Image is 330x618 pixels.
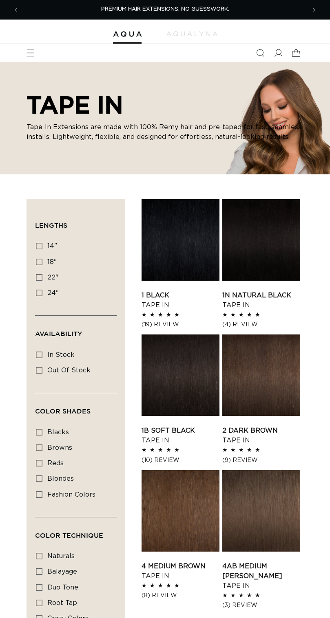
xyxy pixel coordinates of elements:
h2: TAPE IN [27,90,303,119]
span: 14" [47,243,57,249]
summary: Lengths (0 selected) [35,207,117,237]
span: Lengths [35,222,67,229]
a: 1 Black Tape In [142,290,219,310]
img: aqualyna.com [166,31,217,36]
span: root tap [47,600,77,606]
summary: Availability (0 selected) [35,316,117,345]
button: Next announcement [305,1,323,19]
span: duo tone [47,584,78,591]
span: browns [47,444,72,451]
span: PREMIUM HAIR EXTENSIONS. NO GUESSWORK. [101,7,229,12]
summary: Color Shades (0 selected) [35,393,117,422]
img: Aqua Hair Extensions [113,31,142,37]
span: blondes [47,475,74,482]
button: Previous announcement [7,1,25,19]
span: balayage [47,568,77,575]
span: 18" [47,259,57,265]
summary: Menu [22,44,40,62]
a: 1B Soft Black Tape In [142,426,219,445]
a: 1N Natural Black Tape In [222,290,300,310]
span: Color Technique [35,532,103,539]
span: Availability [35,330,82,337]
span: Color Shades [35,407,91,415]
span: 22" [47,274,58,281]
a: 4AB Medium [PERSON_NAME] Tape In [222,561,300,591]
span: naturals [47,553,75,559]
a: 4 Medium Brown Tape In [142,561,219,581]
summary: Search [251,44,269,62]
span: reds [47,460,64,466]
summary: Color Technique (0 selected) [35,517,117,547]
span: blacks [47,429,69,435]
p: Tape-In Extensions are made with 100% Remy hair and pre-taped for fast, seamless installs. Lightw... [27,122,303,142]
a: 2 Dark Brown Tape In [222,426,300,445]
span: In stock [47,352,75,358]
span: fashion colors [47,491,95,498]
span: Out of stock [47,367,91,374]
span: 24" [47,290,59,296]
